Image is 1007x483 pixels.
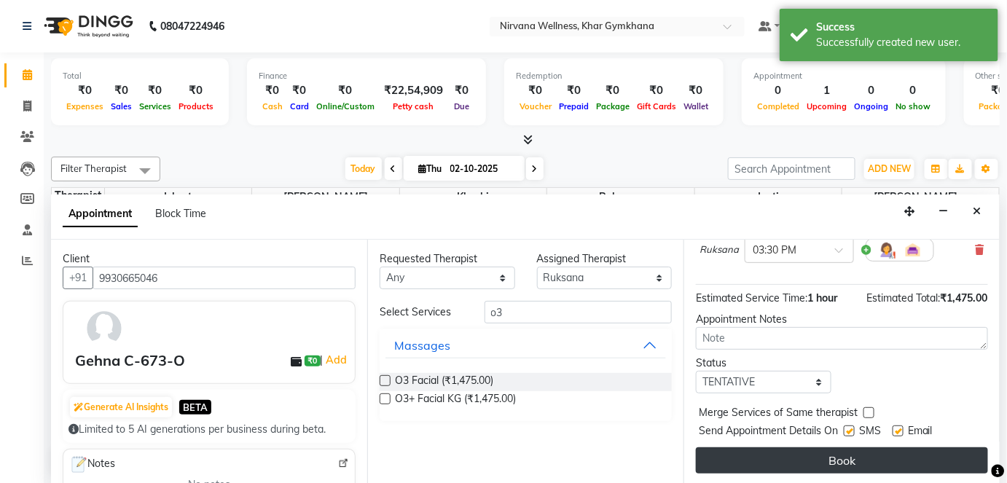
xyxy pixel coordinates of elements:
[37,6,137,47] img: logo
[450,101,473,111] span: Due
[286,82,313,99] div: ₹0
[555,82,592,99] div: ₹0
[68,422,350,437] div: Limited to 5 AI generations per business during beta.
[385,332,666,358] button: Massages
[753,70,934,82] div: Appointment
[63,201,138,227] span: Appointment
[633,101,680,111] span: Gift Cards
[842,188,990,206] span: [PERSON_NAME]
[252,188,399,206] span: [PERSON_NAME]
[485,301,672,323] input: Search by service name
[63,82,107,99] div: ₹0
[305,356,320,367] span: ₹0
[850,82,892,99] div: 0
[369,305,474,320] div: Select Services
[892,82,934,99] div: 0
[449,82,474,99] div: ₹0
[633,82,680,99] div: ₹0
[516,82,555,99] div: ₹0
[696,291,807,305] span: Estimated Service Time:
[69,455,115,474] span: Notes
[446,158,519,180] input: 2025-10-02
[400,188,547,206] span: Khushi
[105,188,252,206] span: Ishrat
[878,241,896,259] img: Hairdresser.png
[680,82,712,99] div: ₹0
[680,101,712,111] span: Wallet
[324,351,349,369] a: Add
[52,188,104,203] div: Therapist
[555,101,592,111] span: Prepaid
[395,391,516,409] span: O3+ Facial KG (₹1,475.00)
[753,101,803,111] span: Completed
[803,82,850,99] div: 1
[75,350,185,372] div: Gehna C-673-O
[395,373,493,391] span: O3 Facial (₹1,475.00)
[516,70,712,82] div: Redemption
[259,82,286,99] div: ₹0
[516,101,555,111] span: Voucher
[904,241,922,259] img: Interior.png
[728,157,855,180] input: Search Appointment
[259,70,474,82] div: Finance
[696,312,988,327] div: Appointment Notes
[696,356,831,371] div: Status
[941,291,988,305] span: ₹1,475.00
[286,101,313,111] span: Card
[83,307,125,350] img: avatar
[107,101,136,111] span: Sales
[321,351,349,369] span: |
[850,101,892,111] span: Ongoing
[313,101,378,111] span: Online/Custom
[63,101,107,111] span: Expenses
[816,35,987,50] div: Successfully created new user.
[313,82,378,99] div: ₹0
[175,101,217,111] span: Products
[592,101,633,111] span: Package
[63,70,217,82] div: Total
[537,251,673,267] div: Assigned Therapist
[700,243,739,257] span: Ruksana
[592,82,633,99] div: ₹0
[63,267,93,289] button: +91
[864,159,914,179] button: ADD NEW
[107,82,136,99] div: ₹0
[390,101,438,111] span: Petty cash
[908,423,933,441] span: Email
[380,251,515,267] div: Requested Therapist
[696,447,988,474] button: Book
[859,423,881,441] span: SMS
[753,82,803,99] div: 0
[259,101,286,111] span: Cash
[378,82,449,99] div: ₹22,54,909
[415,163,446,174] span: Thu
[93,267,356,289] input: Search by Name/Mobile/Email/Code
[136,82,175,99] div: ₹0
[816,20,987,35] div: Success
[695,188,842,206] span: Jyoti
[345,157,382,180] span: Today
[394,337,450,354] div: Massages
[866,291,941,305] span: Estimated Total:
[892,101,934,111] span: No show
[155,207,206,220] span: Block Time
[70,397,172,417] button: Generate AI Insights
[547,188,694,206] span: Ruksana
[699,405,858,423] span: Merge Services of Same therapist
[807,291,837,305] span: 1 hour
[967,200,988,223] button: Close
[868,163,911,174] span: ADD NEW
[160,6,224,47] b: 08047224946
[175,82,217,99] div: ₹0
[699,423,838,441] span: Send Appointment Details On
[60,162,127,174] span: Filter Therapist
[803,101,850,111] span: Upcoming
[136,101,175,111] span: Services
[179,400,211,414] span: BETA
[63,251,356,267] div: Client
